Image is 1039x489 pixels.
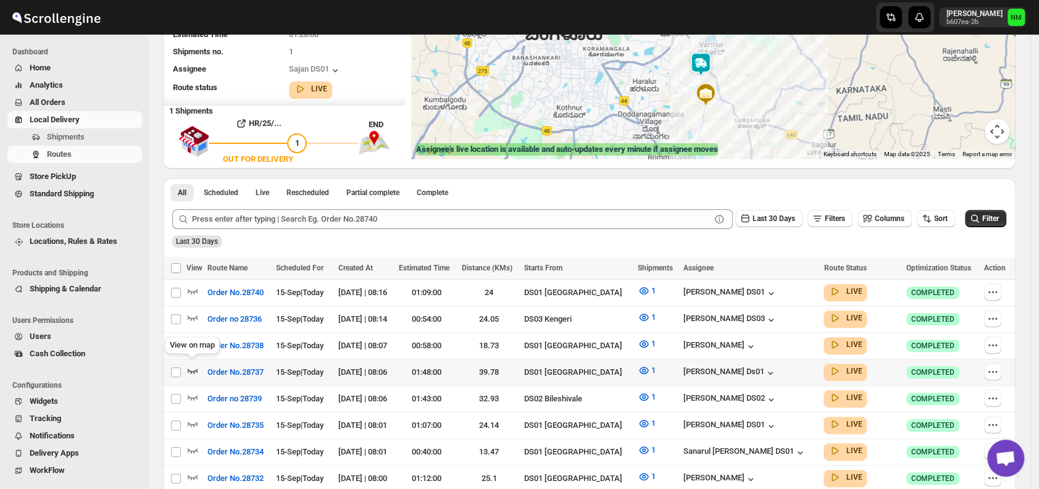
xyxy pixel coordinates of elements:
img: trip_end.png [359,131,390,154]
a: Terms (opens in new tab) [938,151,955,157]
span: 15-Sep | Today [276,367,323,377]
span: 1 [295,138,299,148]
div: 01:09:00 [399,286,454,299]
button: 1 [630,467,663,487]
button: LIVE [828,445,862,457]
span: Configurations [12,380,142,390]
span: Routes [47,149,72,159]
div: [DATE] | 08:00 [338,472,391,485]
button: Routes [7,146,142,163]
span: Live [256,188,269,198]
b: LIVE [846,420,862,428]
span: Order no 28736 [207,313,262,325]
b: LIVE [846,393,862,402]
div: Sanarul [PERSON_NAME] DS01 [683,446,806,459]
span: Delivery Apps [30,448,79,458]
img: ScrollEngine [10,2,102,33]
span: 1 [651,392,656,401]
button: Users [7,328,142,345]
span: COMPLETED [911,420,954,430]
button: LIVE [828,471,862,483]
div: OUT FOR DELIVERY [223,153,293,165]
span: COMPLETED [911,367,954,377]
span: COMPLETED [911,474,954,483]
span: Last 30 Days [176,237,218,246]
div: 24.05 [461,313,516,325]
button: Notifications [7,427,142,445]
button: Keyboard shortcuts [824,150,877,159]
div: DS02 Bileshivale [524,393,630,405]
span: 1 [651,339,656,348]
div: [DATE] | 08:14 [338,313,391,325]
div: DS03 Kengeri [524,313,630,325]
button: Columns [857,210,912,227]
span: COMPLETED [911,314,954,324]
span: 15-Sep | Today [276,314,323,324]
div: 01:48:00 [399,366,454,378]
span: COMPLETED [911,394,954,404]
button: [PERSON_NAME] DS01 [683,287,777,299]
div: 18.73 [461,340,516,352]
span: 15-Sep | Today [276,288,323,297]
span: Route Name [207,264,248,272]
button: LIVE [828,312,862,324]
button: Order No.28740 [200,283,271,303]
span: Rescheduled [286,188,329,198]
button: [PERSON_NAME] Ds01 [683,367,777,379]
button: [PERSON_NAME] [683,473,757,485]
span: Products and Shipping [12,268,142,278]
button: Widgets [7,393,142,410]
span: Tracking [30,414,61,423]
span: Scheduled For [276,264,323,272]
span: Shipments [47,132,85,141]
button: 1 [630,334,663,354]
button: Shipments [7,128,142,146]
span: 15-Sep | Today [276,420,323,430]
button: LIVE [828,391,862,404]
span: COMPLETED [911,447,954,457]
button: Order No.28735 [200,416,271,435]
div: 13.47 [461,446,516,458]
button: LIVE [828,365,862,377]
button: LIVE [828,418,862,430]
span: 15-Sep | Today [276,447,323,456]
button: LIVE [294,83,327,95]
span: Dashboard [12,47,142,57]
button: [PERSON_NAME] DS03 [683,314,777,326]
img: shop.svg [178,117,209,165]
span: Estimated Time [399,264,449,272]
span: 1 [651,286,656,295]
button: 1 [630,281,663,301]
div: 39.78 [461,366,516,378]
span: Last 30 Days [753,214,795,223]
div: 01:43:00 [399,393,454,405]
b: HR/25/... [249,119,282,128]
b: LIVE [846,367,862,375]
span: Assignee [173,64,206,73]
button: Last 30 Days [735,210,803,227]
span: View [186,264,202,272]
b: 1 Shipments [163,100,213,115]
div: 00:40:00 [399,446,454,458]
div: [DATE] | 08:16 [338,286,391,299]
b: LIVE [846,314,862,322]
text: NM [1011,14,1022,22]
span: WorkFlow [30,466,65,475]
div: DS01 [GEOGRAPHIC_DATA] [524,286,630,299]
span: 15-Sep | Today [276,341,323,350]
button: 1 [630,307,663,327]
button: 1 [630,387,663,407]
b: LIVE [846,287,862,296]
button: 1 [630,414,663,433]
span: Order No.28735 [207,419,264,432]
button: User menu [939,7,1026,27]
div: DS01 [GEOGRAPHIC_DATA] [524,340,630,352]
div: [PERSON_NAME] [683,340,757,353]
div: 00:58:00 [399,340,454,352]
div: DS01 [GEOGRAPHIC_DATA] [524,446,630,458]
span: Widgets [30,396,58,406]
div: 24.14 [461,419,516,432]
span: Created At [338,264,373,272]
